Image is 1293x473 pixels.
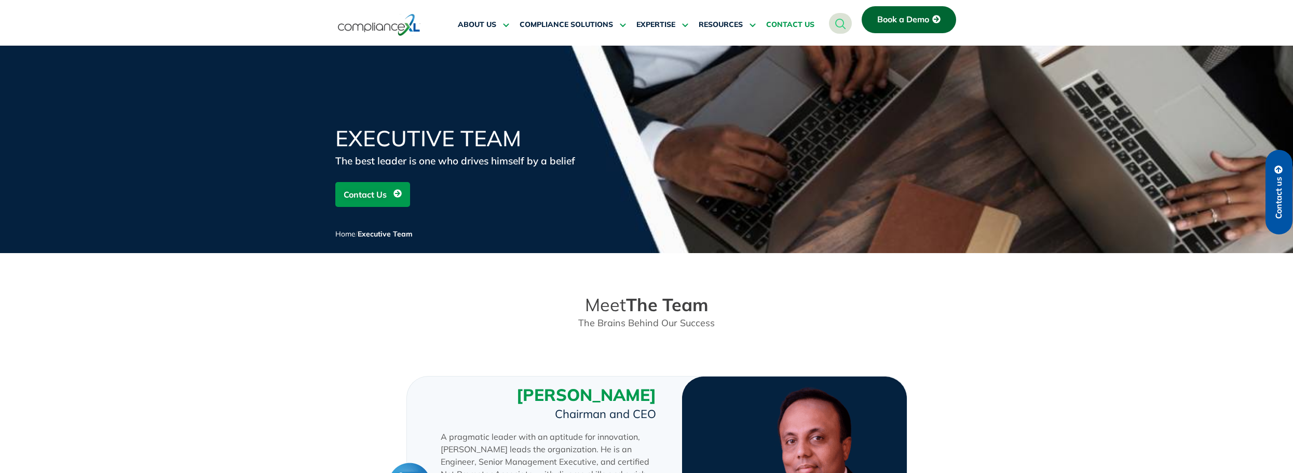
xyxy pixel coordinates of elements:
[636,12,688,37] a: EXPERTISE
[341,317,953,329] p: The Brains Behind Our Success
[335,154,584,168] div: The best leader is one who drives himself by a belief
[699,12,756,37] a: RESOURCES
[862,6,956,33] a: Book a Demo
[358,229,413,239] span: Executive Team
[338,13,420,37] img: logo-one.svg
[877,15,929,24] span: Book a Demo
[458,20,496,30] span: ABOUT US
[335,182,410,207] a: Contact Us
[441,384,656,405] h3: [PERSON_NAME]
[766,12,814,37] a: CONTACT US
[335,229,413,239] span: /
[829,13,852,34] a: navsearch-button
[636,20,675,30] span: EXPERTISE
[520,20,613,30] span: COMPLIANCE SOLUTIONS
[1265,150,1292,234] a: Contact us
[699,20,743,30] span: RESOURCES
[766,20,814,30] span: CONTACT US
[1274,177,1284,219] span: Contact us
[626,294,709,316] strong: The Team
[344,185,387,204] span: Contact Us
[335,229,356,239] a: Home
[441,408,656,420] h5: Chairman and CEO
[341,295,953,315] h2: Meet
[520,12,626,37] a: COMPLIANCE SOLUTIONS
[335,128,584,149] h1: Executive Team
[458,12,509,37] a: ABOUT US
